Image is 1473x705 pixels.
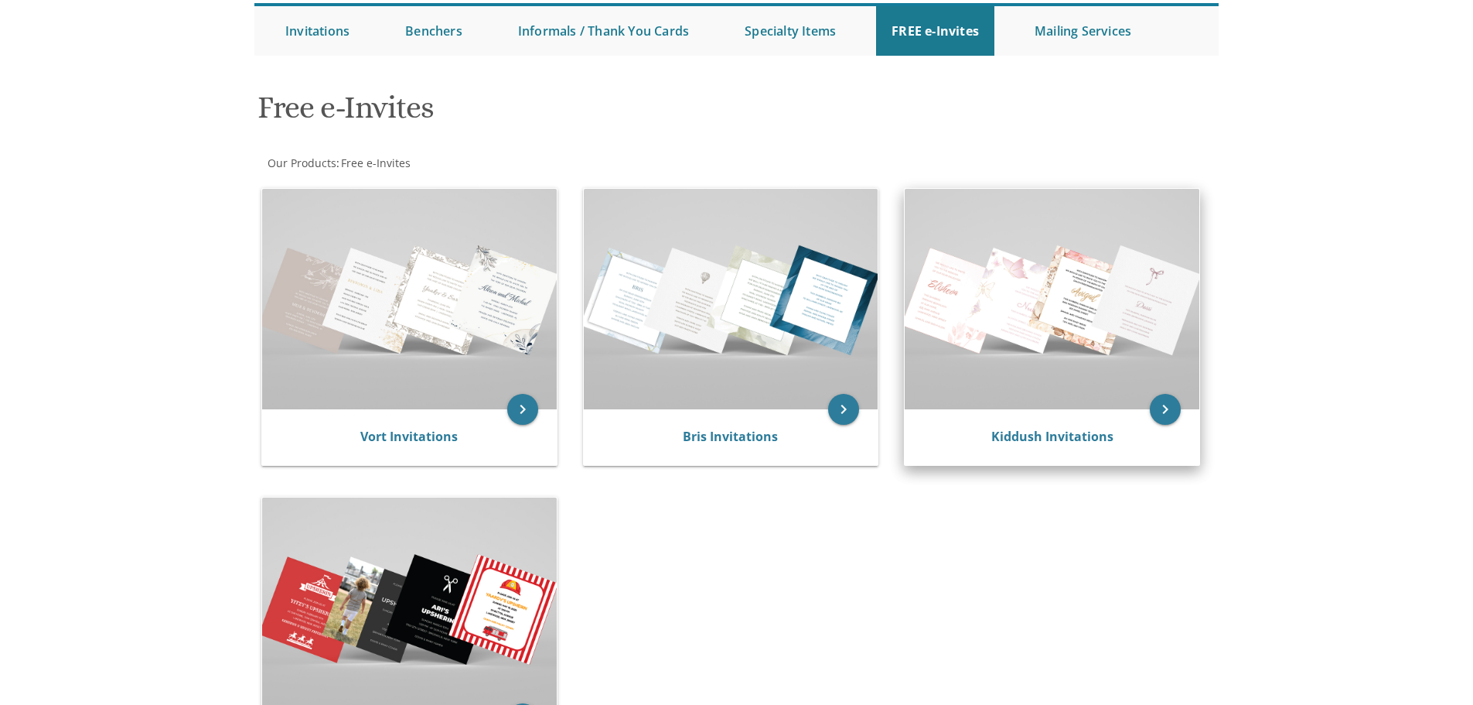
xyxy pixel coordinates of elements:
a: Specialty Items [729,6,851,56]
h1: Free e-Invites [257,91,888,136]
a: Kiddush Invitations [991,428,1113,445]
a: Bris Invitations [683,428,778,445]
a: keyboard_arrow_right [1150,394,1181,425]
a: keyboard_arrow_right [828,394,859,425]
a: Our Products [266,156,336,170]
img: Kiddush Invitations [905,189,1199,409]
img: Bris Invitations [584,189,878,409]
a: Informals / Thank You Cards [503,6,704,56]
span: Free e-Invites [341,156,411,170]
a: Free e-Invites [339,156,411,170]
a: Benchers [390,6,478,56]
a: Mailing Services [1019,6,1147,56]
a: Invitations [270,6,365,56]
a: FREE e-Invites [876,6,994,56]
a: keyboard_arrow_right [507,394,538,425]
div: : [254,156,737,171]
img: Vort Invitations [262,189,557,409]
a: Vort Invitations [360,428,458,445]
